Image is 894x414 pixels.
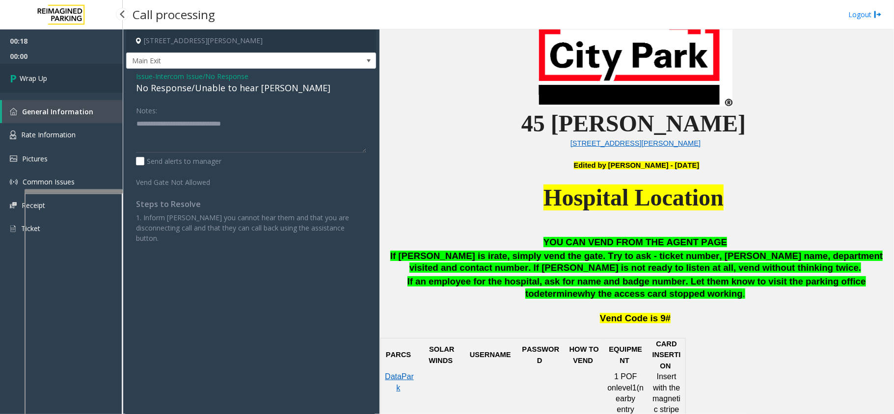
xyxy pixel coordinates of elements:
[874,9,882,20] img: logout
[22,107,93,116] span: General Information
[385,373,414,391] a: DataPark
[10,108,17,115] img: 'icon'
[136,71,153,81] span: Issue
[848,9,882,20] a: Logout
[134,174,232,187] label: Vend Gate Not Allowed
[126,29,376,52] h4: [STREET_ADDRESS][PERSON_NAME]
[127,53,326,69] span: Main Exit
[21,130,76,139] span: Rate Information
[10,178,18,186] img: 'icon'
[23,177,75,186] span: Common Issues
[407,276,866,299] span: If an employee for the hospital, ask for name and badge number. Let them know to visit the parkin...
[10,202,17,208] img: 'icon'
[136,81,366,95] div: No Response/Unable to hear [PERSON_NAME]
[743,288,745,299] span: .
[632,384,637,392] span: 1
[21,224,40,233] span: Ticket
[22,154,48,163] span: Pictures
[652,340,681,370] span: CARD INSERTION
[429,345,456,364] span: SOLAR WINDS
[574,161,700,169] b: Edited by [PERSON_NAME] - [DATE]
[578,288,743,299] span: why the access card stopped working
[128,2,220,26] h3: Call processing
[470,351,511,359] span: USERNAME
[22,201,45,210] span: Receipt
[543,184,724,210] span: Hospital Location
[534,288,578,299] span: determine
[522,345,559,364] span: PASSWORD
[153,72,248,81] span: -
[543,237,727,247] span: YOU CAN VEND FROM THE AGENT PAGE
[609,345,643,364] span: EQUIPMENT
[136,156,221,166] label: Send alerts to manager
[136,102,157,116] label: Notes:
[600,313,671,323] span: Vend Code is 9#
[390,251,883,273] span: If [PERSON_NAME] is irate, simply vend the gate. Try to ask - ticket number, [PERSON_NAME] name, ...
[570,139,701,147] a: [STREET_ADDRESS][PERSON_NAME]
[569,345,601,364] span: HOW TO VEND
[10,224,16,233] img: 'icon'
[20,73,47,83] span: Wrap Up
[10,130,16,139] img: 'icon'
[386,351,411,359] span: PARCS
[616,384,632,392] span: level
[2,100,123,123] a: General Information
[155,71,248,81] span: Intercom Issue/No Response
[607,372,639,391] span: 1 POF on
[136,200,366,209] h4: Steps to Resolve
[521,110,746,136] span: 45 [PERSON_NAME]
[136,212,366,243] p: 1. Inform [PERSON_NAME] you cannot hear them and that you are disconnecting call and that they ca...
[10,155,17,162] img: 'icon'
